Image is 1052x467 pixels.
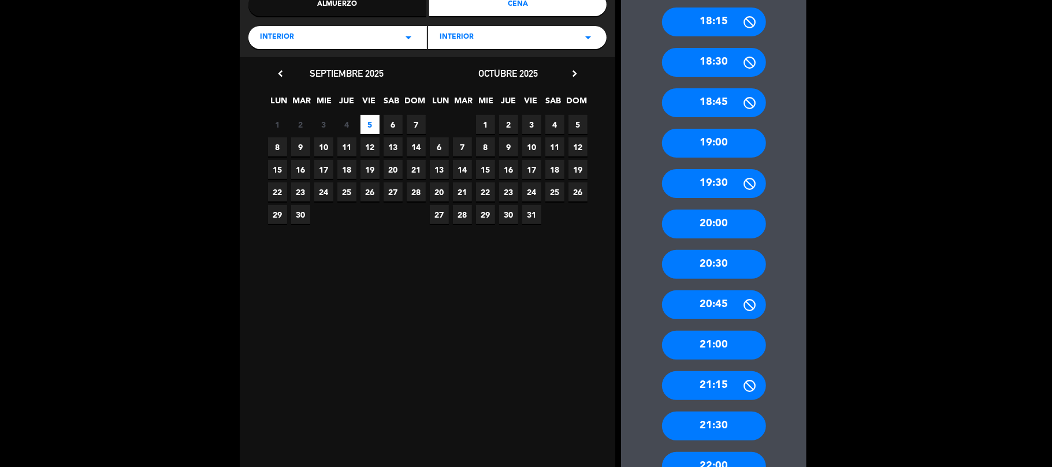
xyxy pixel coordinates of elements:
[407,137,426,156] span: 14
[662,129,766,158] div: 19:00
[360,160,380,179] span: 19
[568,182,588,201] span: 26
[382,94,402,113] span: SAB
[476,205,495,224] span: 29
[545,182,564,201] span: 25
[270,94,289,113] span: LUN
[453,137,472,156] span: 7
[291,137,310,156] span: 9
[453,205,472,224] span: 28
[291,115,310,134] span: 2
[476,182,495,201] span: 22
[337,94,356,113] span: JUE
[430,205,449,224] span: 27
[407,182,426,201] span: 28
[545,115,564,134] span: 4
[662,48,766,77] div: 18:30
[360,137,380,156] span: 12
[360,115,380,134] span: 5
[432,94,451,113] span: LUN
[314,160,333,179] span: 17
[522,137,541,156] span: 10
[522,205,541,224] span: 31
[268,137,287,156] span: 8
[310,68,384,79] span: septiembre 2025
[407,160,426,179] span: 21
[662,290,766,319] div: 20:45
[337,137,356,156] span: 11
[314,137,333,156] span: 10
[662,331,766,360] div: 21:00
[567,94,586,113] span: DOM
[544,94,563,113] span: SAB
[268,205,287,224] span: 29
[402,31,415,44] i: arrow_drop_down
[453,160,472,179] span: 14
[662,371,766,400] div: 21:15
[662,412,766,440] div: 21:30
[522,160,541,179] span: 17
[499,160,518,179] span: 16
[499,137,518,156] span: 9
[568,68,581,80] i: chevron_right
[260,32,294,43] span: Interior
[315,94,334,113] span: MIE
[291,205,310,224] span: 30
[268,182,287,201] span: 22
[662,169,766,198] div: 19:30
[337,182,356,201] span: 25
[314,115,333,134] span: 3
[581,31,595,44] i: arrow_drop_down
[453,182,472,201] span: 21
[454,94,473,113] span: MAR
[291,182,310,201] span: 23
[568,160,588,179] span: 19
[440,32,474,43] span: INTERIOR
[476,160,495,179] span: 15
[522,94,541,113] span: VIE
[314,182,333,201] span: 24
[479,68,538,79] span: octubre 2025
[522,182,541,201] span: 24
[499,205,518,224] span: 30
[499,182,518,201] span: 23
[499,94,518,113] span: JUE
[545,160,564,179] span: 18
[662,210,766,238] div: 20:00
[268,115,287,134] span: 1
[662,250,766,279] div: 20:30
[430,182,449,201] span: 20
[384,160,403,179] span: 20
[291,160,310,179] span: 16
[384,115,403,134] span: 6
[662,88,766,117] div: 18:45
[337,115,356,134] span: 4
[477,94,496,113] span: MIE
[499,115,518,134] span: 2
[405,94,424,113] span: DOM
[268,160,287,179] span: 15
[337,160,356,179] span: 18
[545,137,564,156] span: 11
[360,94,379,113] span: VIE
[568,137,588,156] span: 12
[476,115,495,134] span: 1
[407,115,426,134] span: 7
[430,160,449,179] span: 13
[360,182,380,201] span: 26
[384,137,403,156] span: 13
[522,115,541,134] span: 3
[384,182,403,201] span: 27
[430,137,449,156] span: 6
[662,8,766,36] div: 18:15
[292,94,311,113] span: MAR
[274,68,287,80] i: chevron_left
[476,137,495,156] span: 8
[568,115,588,134] span: 5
